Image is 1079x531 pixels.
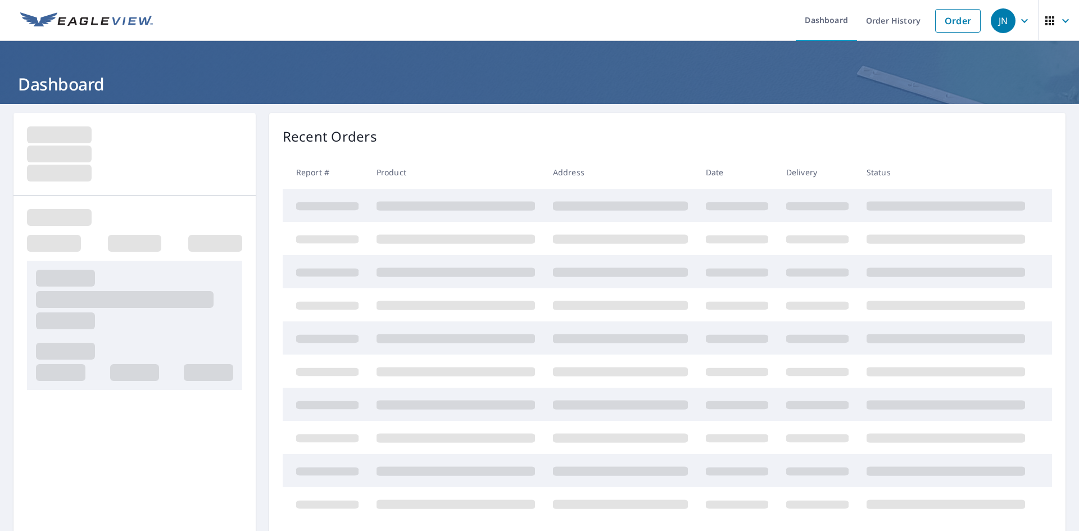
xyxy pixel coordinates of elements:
p: Recent Orders [283,126,377,147]
div: JN [991,8,1015,33]
img: EV Logo [20,12,153,29]
th: Date [697,156,777,189]
th: Delivery [777,156,858,189]
h1: Dashboard [13,72,1066,96]
th: Status [858,156,1034,189]
th: Report # [283,156,368,189]
th: Product [368,156,544,189]
a: Order [935,9,981,33]
th: Address [544,156,697,189]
